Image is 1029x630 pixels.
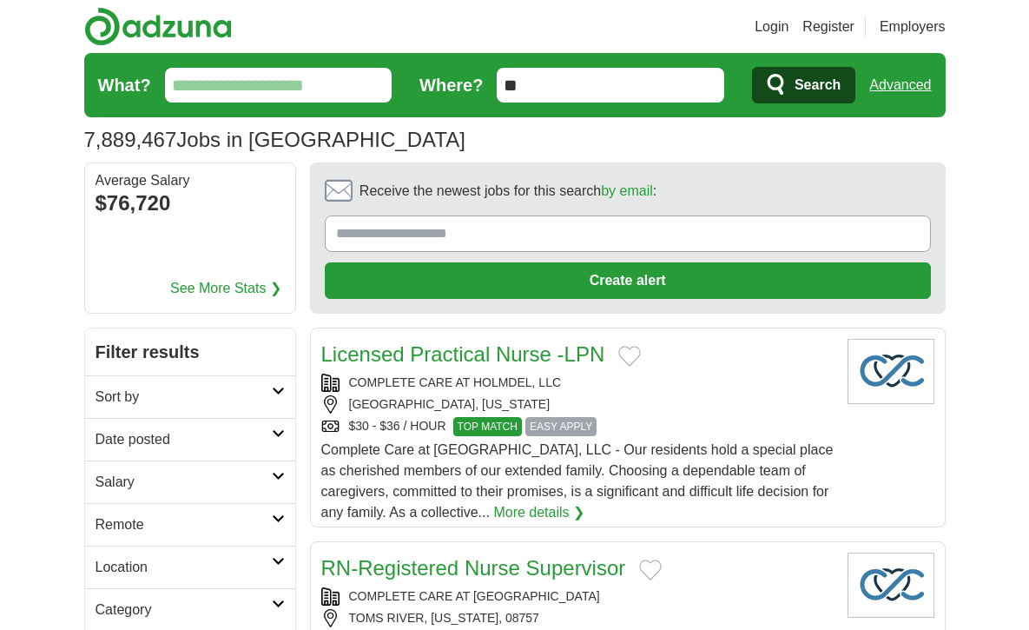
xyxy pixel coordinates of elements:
div: Average Salary [96,174,285,188]
a: Sort by [85,375,295,418]
button: Add to favorite jobs [618,346,641,367]
h2: Filter results [85,328,295,375]
a: Advanced [869,68,931,103]
a: Salary [85,461,295,503]
a: by email [601,183,653,198]
img: Company logo [848,553,934,618]
img: Adzuna logo [84,7,232,46]
span: Complete Care at [GEOGRAPHIC_DATA], LLC - Our residents hold a special place as cherished members... [321,442,834,520]
div: COMPLETE CARE AT [GEOGRAPHIC_DATA] [321,587,834,606]
span: EASY APPLY [525,417,597,436]
div: $76,720 [96,188,285,219]
a: Remote [85,503,295,546]
a: Location [85,546,295,588]
span: Receive the newest jobs for this search : [359,181,656,202]
a: Employers [880,17,946,37]
a: See More Stats ❯ [170,278,281,299]
img: Company logo [848,339,934,404]
a: Date posted [85,418,295,461]
h2: Category [96,600,272,620]
div: TOMS RIVER, [US_STATE], 08757 [321,609,834,627]
div: COMPLETE CARE AT HOLMDEL, LLC [321,374,834,392]
span: TOP MATCH [453,417,522,436]
a: RN-Registered Nurse Supervisor [321,556,626,580]
h2: Sort by [96,387,272,408]
h2: Location [96,557,272,578]
a: More details ❯ [493,502,584,523]
span: Search [795,68,841,103]
h1: Jobs in [GEOGRAPHIC_DATA] [84,128,465,151]
button: Search [752,67,855,103]
a: Licensed Practical Nurse -LPN [321,342,605,366]
div: $30 - $36 / HOUR [321,417,834,436]
h2: Remote [96,514,272,535]
label: Where? [419,72,483,98]
div: [GEOGRAPHIC_DATA], [US_STATE] [321,395,834,414]
button: Create alert [325,262,931,299]
h2: Date posted [96,429,272,450]
button: Add to favorite jobs [639,560,662,580]
label: What? [98,72,151,98]
span: 7,889,467 [84,124,177,156]
a: Login [755,17,788,37]
a: Register [802,17,854,37]
h2: Salary [96,472,272,493]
